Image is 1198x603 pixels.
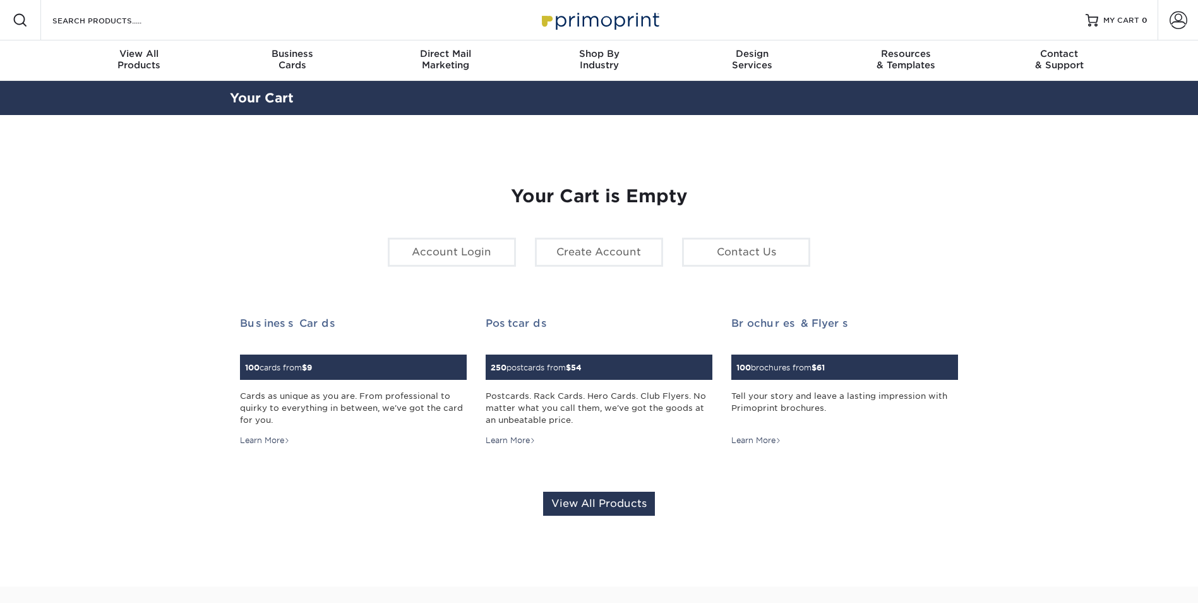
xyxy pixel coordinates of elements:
[676,40,829,81] a: DesignServices
[676,48,829,71] div: Services
[1103,15,1139,26] span: MY CART
[817,363,825,372] span: 61
[522,40,676,81] a: Shop ByIndustry
[240,317,467,329] h2: Business Cards
[676,48,829,59] span: Design
[215,40,369,81] a: BusinessCards
[731,435,781,446] div: Learn More
[302,363,307,372] span: $
[369,48,522,59] span: Direct Mail
[230,90,294,106] a: Your Cart
[486,317,712,447] a: Postcards 250postcards from$54 Postcards. Rack Cards. Hero Cards. Club Flyers. No matter what you...
[731,317,958,329] h2: Brochures & Flyers
[983,40,1136,81] a: Contact& Support
[240,435,290,446] div: Learn More
[566,363,571,372] span: $
[240,186,959,207] h1: Your Cart is Empty
[983,48,1136,71] div: & Support
[486,435,536,446] div: Learn More
[63,48,216,59] span: View All
[829,48,983,59] span: Resources
[369,48,522,71] div: Marketing
[571,363,582,372] span: 54
[63,40,216,81] a: View AllProducts
[369,40,522,81] a: Direct MailMarketing
[245,363,312,372] small: cards from
[812,363,817,372] span: $
[388,238,516,267] a: Account Login
[1142,16,1147,25] span: 0
[240,317,467,447] a: Business Cards 100cards from$9 Cards as unique as you are. From professional to quirky to everyth...
[829,40,983,81] a: Resources& Templates
[829,48,983,71] div: & Templates
[522,48,676,71] div: Industry
[215,48,369,59] span: Business
[522,48,676,59] span: Shop By
[240,390,467,427] div: Cards as unique as you are. From professional to quirky to everything in between, we've got the c...
[731,317,958,447] a: Brochures & Flyers 100brochures from$61 Tell your story and leave a lasting impression with Primo...
[245,363,260,372] span: 100
[543,492,655,516] a: View All Products
[983,48,1136,59] span: Contact
[486,317,712,329] h2: Postcards
[682,238,810,267] a: Contact Us
[491,363,582,372] small: postcards from
[63,48,216,71] div: Products
[307,363,312,372] span: 9
[51,13,174,28] input: SEARCH PRODUCTS.....
[215,48,369,71] div: Cards
[536,6,662,33] img: Primoprint
[491,363,506,372] span: 250
[731,390,958,427] div: Tell your story and leave a lasting impression with Primoprint brochures.
[736,363,751,372] span: 100
[486,390,712,427] div: Postcards. Rack Cards. Hero Cards. Club Flyers. No matter what you call them, we've got the goods...
[736,363,825,372] small: brochures from
[535,238,663,267] a: Create Account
